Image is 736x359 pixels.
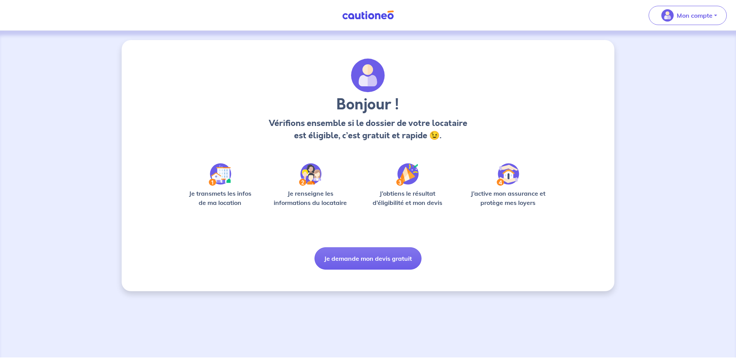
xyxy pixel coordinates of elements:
[661,9,674,22] img: illu_account_valid_menu.svg
[649,6,727,25] button: illu_account_valid_menu.svgMon compte
[351,59,385,92] img: archivate
[339,10,397,20] img: Cautioneo
[266,96,469,114] h3: Bonjour !
[497,163,519,186] img: /static/bfff1cf634d835d9112899e6a3df1a5d/Step-4.svg
[269,189,352,207] p: Je renseigne les informations du locataire
[209,163,231,186] img: /static/90a569abe86eec82015bcaae536bd8e6/Step-1.svg
[396,163,419,186] img: /static/f3e743aab9439237c3e2196e4328bba9/Step-3.svg
[677,11,713,20] p: Mon compte
[183,189,257,207] p: Je transmets les infos de ma location
[266,117,469,142] p: Vérifions ensemble si le dossier de votre locataire est éligible, c’est gratuit et rapide 😉.
[364,189,451,207] p: J’obtiens le résultat d’éligibilité et mon devis
[463,189,553,207] p: J’active mon assurance et protège mes loyers
[314,247,422,270] button: Je demande mon devis gratuit
[299,163,321,186] img: /static/c0a346edaed446bb123850d2d04ad552/Step-2.svg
